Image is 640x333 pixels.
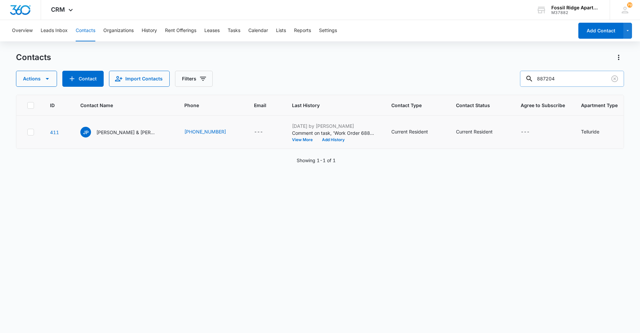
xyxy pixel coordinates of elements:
[184,128,226,135] a: [PHONE_NUMBER]
[165,20,196,41] button: Rent Offerings
[109,71,170,87] button: Import Contacts
[297,157,336,164] p: Showing 1-1 of 1
[248,20,268,41] button: Calendar
[175,71,213,87] button: Filters
[12,20,33,41] button: Overview
[228,20,240,41] button: Tasks
[62,71,104,87] button: Add Contact
[581,102,618,109] span: Apartment Type
[103,20,134,41] button: Organizations
[551,10,600,15] div: account id
[184,128,238,136] div: Phone - (650) 471-3681 - Select to Edit Field
[16,71,57,87] button: Actions
[50,102,55,109] span: ID
[76,20,95,41] button: Contacts
[391,128,440,136] div: Contact Type - Current Resident - Select to Edit Field
[578,23,623,39] button: Add Contact
[581,128,611,136] div: Apartment Type - Telluride - Select to Edit Field
[292,129,375,136] p: Comment on task, 'Work Order 6887-204' "Talked with tenant and no further issues"
[294,20,311,41] button: Reports
[254,102,266,109] span: Email
[581,128,599,135] div: Telluride
[627,2,632,8] div: notifications count
[520,71,624,87] input: Search Contacts
[627,2,632,8] span: 70
[456,128,493,135] div: Current Resident
[391,102,430,109] span: Contact Type
[521,128,542,136] div: Agree to Subscribe - - Select to Edit Field
[276,20,286,41] button: Lists
[142,20,157,41] button: History
[521,102,565,109] span: Agree to Subscribe
[551,5,600,10] div: account name
[254,128,263,136] div: ---
[16,52,51,62] h1: Contacts
[51,6,65,13] span: CRM
[254,128,275,136] div: Email - - Select to Edit Field
[521,128,530,136] div: ---
[80,127,91,137] span: JP
[456,102,495,109] span: Contact Status
[292,138,317,142] button: View More
[292,102,366,109] span: Last History
[319,20,337,41] button: Settings
[292,122,375,129] p: [DATE] by [PERSON_NAME]
[184,102,228,109] span: Phone
[391,128,428,135] div: Current Resident
[613,52,624,63] button: Actions
[41,20,68,41] button: Leads Inbox
[80,127,168,137] div: Contact Name - Jonathan Phillips & Qing Yang - Select to Edit Field
[456,128,505,136] div: Contact Status - Current Resident - Select to Edit Field
[317,138,349,142] button: Add History
[609,73,620,84] button: Clear
[204,20,220,41] button: Leases
[80,102,159,109] span: Contact Name
[96,129,156,136] p: [PERSON_NAME] & [PERSON_NAME]
[50,129,59,135] a: Navigate to contact details page for Jonathan Phillips & Qing Yang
